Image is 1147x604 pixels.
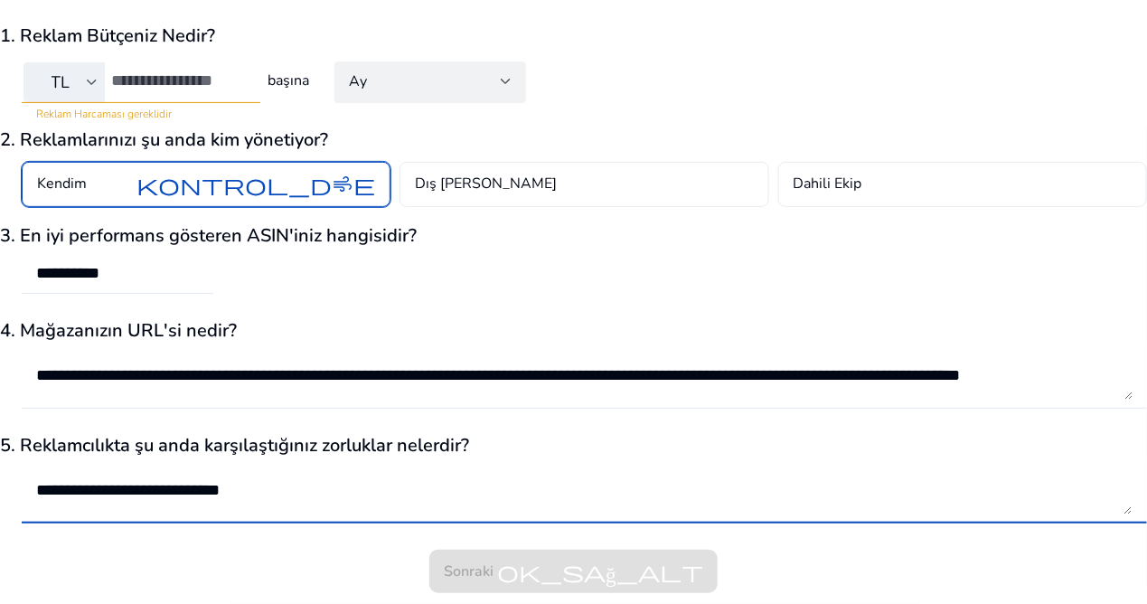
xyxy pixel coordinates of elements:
font: Dış [PERSON_NAME] [415,174,557,193]
font: Dahili Ekip [794,174,862,193]
font: kontrol_daire [136,172,375,197]
font: TL [52,71,71,93]
font: Kendim [37,174,87,193]
font: Reklam Harcaması gereklidir [36,107,172,121]
font: Ay [349,71,367,91]
font: başına [268,71,309,90]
